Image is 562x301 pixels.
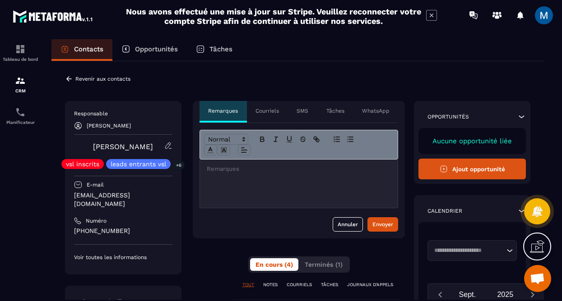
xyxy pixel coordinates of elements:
img: scheduler [15,107,26,118]
img: formation [15,44,26,55]
p: TÂCHES [321,282,338,288]
h2: Nous avons effectué une mise à jour sur Stripe. Veuillez reconnecter votre compte Stripe afin de ... [125,7,422,26]
p: E-mail [87,181,104,188]
p: COURRIELS [287,282,312,288]
button: Terminés (1) [299,258,348,271]
p: Contacts [74,45,103,53]
p: CRM [2,88,38,93]
p: Remarques [208,107,238,114]
a: schedulerschedulerPlanificateur [2,100,38,132]
p: Tâches [209,45,232,53]
p: Voir toutes les informations [74,254,172,261]
p: SMS [297,107,308,114]
button: Annuler [333,217,363,232]
p: vsl inscrits [66,161,99,167]
p: NOTES [263,282,278,288]
button: Ajout opportunité [418,159,526,179]
p: TOUT [242,282,254,288]
a: formationformationTableau de bord [2,37,38,68]
button: Envoyer [367,217,398,232]
p: WhatsApp [362,107,390,114]
p: +6 [173,160,185,170]
img: logo [13,8,94,24]
p: [PHONE_NUMBER] [74,227,172,235]
p: [EMAIL_ADDRESS][DOMAIN_NAME] [74,191,172,208]
span: Terminés (1) [305,261,343,268]
p: Tâches [326,107,344,114]
p: Courriels [255,107,279,114]
p: Opportunités [135,45,178,53]
a: Tâches [187,39,242,61]
p: Planificateur [2,120,38,125]
p: Revenir aux contacts [75,76,130,82]
img: formation [15,75,26,86]
p: Aucune opportunité liée [427,137,517,145]
a: formationformationCRM [2,68,38,100]
input: Search for option [431,246,504,255]
a: Opportunités [112,39,187,61]
p: Responsable [74,110,172,117]
button: En cours (4) [250,258,298,271]
div: Envoyer [372,220,393,229]
p: Tableau de bord [2,57,38,62]
button: Previous month [432,288,448,301]
div: Search for option [427,240,517,261]
span: En cours (4) [255,261,293,268]
div: Ouvrir le chat [524,265,551,292]
p: Opportunités [427,113,469,120]
p: leads entrants vsl [111,161,166,167]
p: Calendrier [427,207,462,214]
a: [PERSON_NAME] [93,142,153,151]
p: [PERSON_NAME] [87,123,131,129]
p: Numéro [86,217,107,224]
button: Next month [524,288,541,301]
p: JOURNAUX D'APPELS [347,282,393,288]
a: Contacts [51,39,112,61]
